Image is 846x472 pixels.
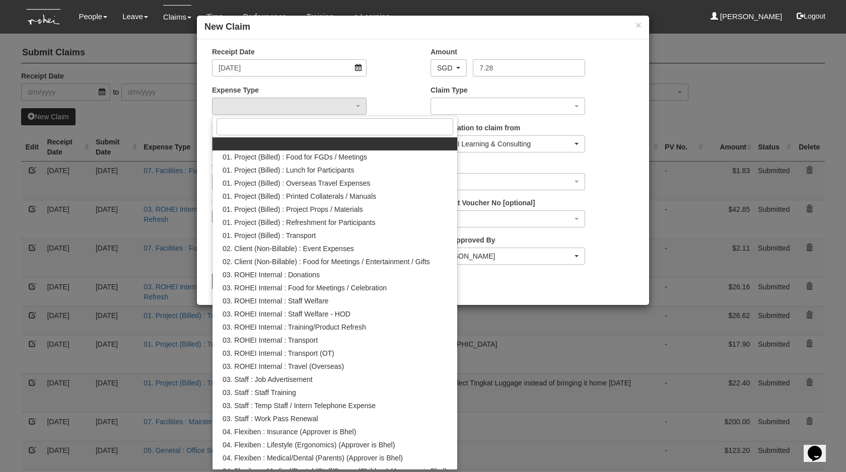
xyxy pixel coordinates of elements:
span: 03. Staff : Work Pass Renewal [223,414,318,424]
span: 03. ROHEI Internal : Staff Welfare - HOD [223,309,350,319]
span: 03. ROHEI Internal : Donations [223,270,320,280]
input: d/m/yyyy [212,59,367,76]
input: Search [217,118,453,135]
span: 04. Flexiben : Lifestyle (Ergonomics) (Approver is Bhel) [223,440,395,450]
span: 03. ROHEI Internal : Training/Product Refresh [223,322,366,332]
button: SGD [431,59,467,76]
span: 01. Project (Billed) : Food for FGDs / Meetings [223,152,367,162]
div: [PERSON_NAME] [437,251,573,261]
label: Claim Type [431,85,468,95]
label: Amount [431,47,457,57]
iframe: chat widget [804,432,836,462]
span: 03. ROHEI Internal : Transport [223,335,318,345]
span: 01. Project (Billed) : Overseas Travel Expenses [223,178,370,188]
span: 01. Project (Billed) : Printed Collaterals / Manuals [223,191,376,201]
label: To Be Approved By [431,235,495,245]
span: 01. Project (Billed) : Transport [223,230,316,241]
span: 03. Staff : Job Advertisement [223,374,313,384]
div: SGD [437,63,454,73]
span: 03. ROHEI Internal : Travel (Overseas) [223,361,344,371]
label: Organisation to claim from [431,123,520,133]
span: 04. Flexiben : Insurance (Approver is Bhel) [223,427,356,437]
span: 03. Staff : Temp Staff / Intern Telephone Expense [223,401,376,411]
button: × [636,20,642,30]
span: 02. Client (Non-Billable) : Food for Meetings / Entertainment / Gifts [223,257,430,267]
button: ROHEI Learning & Consulting [431,135,585,152]
span: 03. ROHEI Internal : Transport (OT) [223,348,334,358]
label: Expense Type [212,85,259,95]
button: Royston Choo [431,248,585,265]
span: 03. ROHEI Internal : Food for Meetings / Celebration [223,283,387,293]
label: Receipt Date [212,47,255,57]
span: 02. Client (Non-Billable) : Event Expenses [223,244,354,254]
label: Payment Voucher No [optional] [431,198,535,208]
span: 01. Project (Billed) : Refreshment for Participants [223,217,375,227]
span: 03. Staff : Staff Training [223,387,296,398]
b: New Claim [204,22,250,32]
div: ROHEI Learning & Consulting [437,139,573,149]
span: 01. Project (Billed) : Lunch for Participants [223,165,354,175]
span: 04. Flexiben : Medical/Dental (Parents) (Approver is Bhel) [223,453,403,463]
span: 01. Project (Billed) : Project Props / Materials [223,204,363,214]
span: 03. ROHEI Internal : Staff Welfare [223,296,328,306]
